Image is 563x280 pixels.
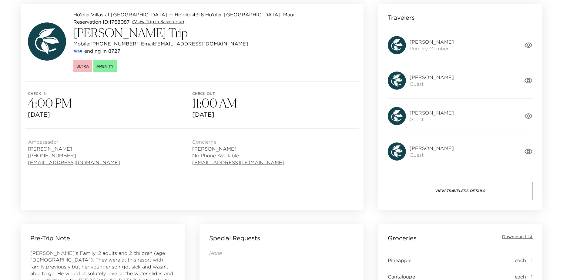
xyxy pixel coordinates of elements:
span: [PERSON_NAME] [410,145,454,152]
span: [DATE] [192,110,357,119]
img: avatar.4afec266560d411620d96f9f038fe73f.svg [388,36,406,54]
span: [PERSON_NAME] [410,74,454,81]
span: [DATE] [28,110,192,119]
span: Check in [28,92,192,96]
span: Guest [410,116,454,123]
span: [PERSON_NAME] [192,145,284,152]
span: 1 [531,273,533,280]
a: [EMAIL_ADDRESS][DOMAIN_NAME] [28,159,120,166]
img: avatar.4afec266560d411620d96f9f038fe73f.svg [388,72,406,90]
p: Reservation ID: 1768087 [73,18,130,25]
img: avatar.4afec266560d411620d96f9f038fe73f.svg [388,142,406,161]
h3: [PERSON_NAME] Trip [73,25,294,40]
h3: 11:00 AM [192,96,357,110]
span: [PERSON_NAME] [28,145,120,152]
span: Primary Member [410,45,454,52]
img: avatar.4afec266560d411620d96f9f038fe73f.svg [388,107,406,125]
span: [PERSON_NAME] [410,38,454,45]
span: 1 [531,257,533,264]
span: Check out [192,92,357,96]
a: (View Trip in Salesforce) [132,19,184,25]
span: Ambassador [28,138,120,145]
p: Groceries [388,234,417,242]
span: Guest [410,81,454,87]
h3: 4:00 PM [28,96,192,110]
a: [EMAIL_ADDRESS][DOMAIN_NAME] [192,159,284,166]
span: Ultra [76,64,89,68]
span: Guest [410,152,454,158]
button: Download List [502,234,533,240]
img: credit card type [73,50,82,52]
p: Ho'olei Villas at [GEOGRAPHIC_DATA] — Ho'olei 43-6 Ho'olei, [GEOGRAPHIC_DATA], Maui [73,11,294,18]
p: Special Requests [209,234,260,242]
p: Pre-Trip Note [30,234,70,242]
p: None [209,250,354,256]
p: ending in 8727 [84,47,120,55]
p: Email: [EMAIL_ADDRESS][DOMAIN_NAME] [141,40,248,47]
span: Pineapple [388,257,411,264]
img: avatar.4afec266560d411620d96f9f038fe73f.svg [28,22,66,61]
span: Concierge [192,138,284,145]
button: View Travelers Details [388,182,533,200]
span: each [515,257,526,264]
span: [PERSON_NAME] [410,109,454,116]
span: each [515,273,526,280]
span: [PHONE_NUMBER] [28,152,120,159]
span: Amenity [96,64,114,68]
span: No Phone Available [192,152,284,159]
p: Travelers [388,13,415,22]
span: Cantaloupe [388,273,415,280]
p: Mobile: [PHONE_NUMBER] [73,40,139,47]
